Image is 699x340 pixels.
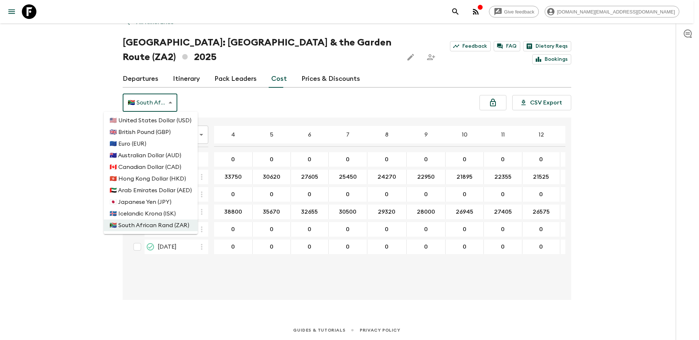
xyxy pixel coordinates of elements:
[104,161,198,173] li: 🇨🇦 Canadian Dollar (CAD)
[104,220,198,231] li: 🇿🇦 South African Rand (ZAR)
[104,150,198,161] li: 🇦🇺 Australian Dollar (AUD)
[104,196,198,208] li: 🇯🇵 Japanese Yen (JPY)
[104,185,198,196] li: 🇦🇪 Arab Emirates Dollar (AED)
[104,173,198,185] li: 🇭🇰 Hong Kong Dollar (HKD)
[104,138,198,150] li: 🇪🇺 Euro (EUR)
[104,126,198,138] li: 🇬🇧 British Pound (GBP)
[104,208,198,220] li: 🇮🇸 Icelandic Krona (ISK)
[104,115,198,126] li: 🇺🇸 United States Dollar (USD)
